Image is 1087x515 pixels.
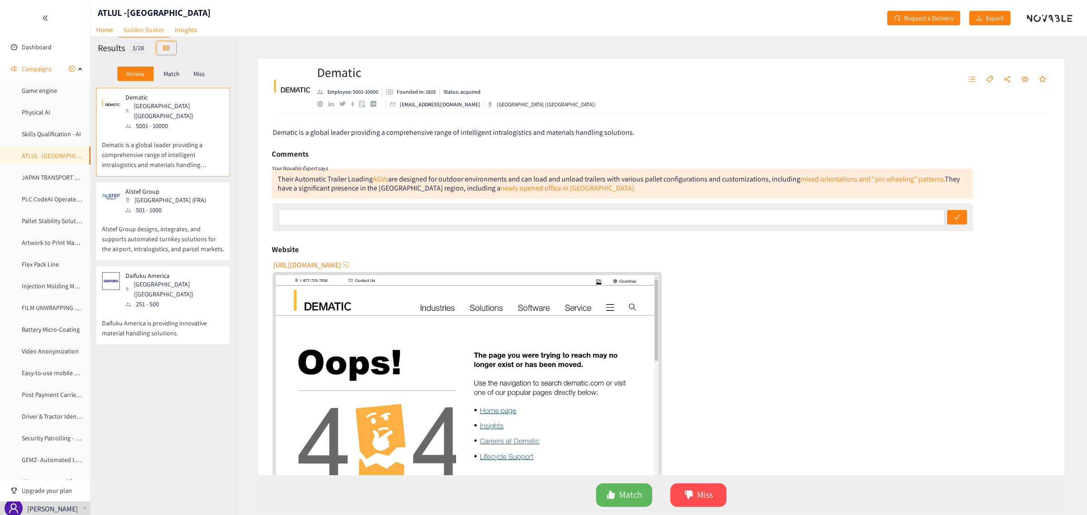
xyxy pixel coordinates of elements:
a: Insights [169,23,202,37]
a: facebook [351,101,360,106]
p: Procter & [PERSON_NAME] [27,492,79,515]
button: tag [981,72,998,87]
p: [EMAIL_ADDRESS][DOMAIN_NAME] [400,100,480,109]
span: tag [986,76,993,84]
div: [GEOGRAPHIC_DATA] ([GEOGRAPHIC_DATA]) [125,101,223,121]
a: Easy-to-use mobile measuring device for handling systems [22,369,178,377]
button: redoRequest a Delivery [887,11,960,25]
p: Miss [193,70,205,77]
span: table [163,45,169,52]
a: Security Patrolling - Technology [22,434,106,442]
h1: ATLUL -[GEOGRAPHIC_DATA] [98,6,211,19]
span: Upgrade your plan [22,482,83,500]
span: star [1039,76,1046,84]
a: Flex Pack Line [22,260,59,268]
button: star [1034,72,1051,87]
div: Their Automatic Trailer Loading are designed for outdoor environments and can load and unload tra... [278,174,960,193]
li: Status [440,88,481,96]
span: [URL][DOMAIN_NAME] [273,259,341,271]
span: Request a Delivery [904,13,953,23]
a: Dashboard [22,43,52,51]
a: google maps [359,100,370,107]
span: Miss [697,488,713,502]
a: FILM UNWRAPPING AUTOMATION [22,304,111,312]
a: twitter [339,101,351,106]
span: Export [986,13,1004,23]
a: website [276,275,659,490]
a: Pallet Stability Solutions [22,217,87,225]
span: share-alt [1004,76,1011,84]
h2: Results [98,42,125,54]
p: Match [164,70,180,77]
a: ITIG - Automated financial forecasting tools [22,477,139,486]
button: eye [1017,72,1033,87]
button: unordered-list [964,72,980,87]
span: eye [1021,76,1029,84]
a: Post Payment Carrier Auditing [22,391,102,399]
div: [GEOGRAPHIC_DATA] (FRA) [125,195,212,205]
span: dislike [684,490,693,501]
a: mixed orientations and “pin wheeling” patterns. [800,174,945,184]
li: Employees [317,88,382,96]
p: Status: acquired [443,88,481,96]
a: GEMZ- Automated Loading [22,456,94,464]
img: Snapshot of the company's website [102,94,120,112]
span: trophy [11,487,17,494]
p: Daifuku America is providing innovative material handling solutions. [102,309,224,338]
a: Injection Molding Model [22,282,87,290]
p: Daifuku America [125,272,218,279]
p: Dematic [125,94,218,101]
div: [GEOGRAPHIC_DATA] ([GEOGRAPHIC_DATA]) [125,279,223,299]
button: check [947,210,967,224]
span: redo [894,15,900,22]
p: Dematic is a global leader providing a comprehensive range of intelligent intralogistics and mate... [102,131,224,170]
img: Company Logo [274,68,310,104]
a: website [317,101,328,107]
div: [GEOGRAPHIC_DATA] ([GEOGRAPHIC_DATA]) [488,100,596,109]
li: Founded in year [382,88,440,96]
a: linkedin [328,101,339,107]
a: newly opened office in [GEOGRAPHIC_DATA]. [500,183,636,193]
button: [URL][DOMAIN_NAME] [273,257,350,272]
iframe: Chat Widget [1042,472,1087,515]
a: crunchbase [370,101,382,107]
p: Founded in: 1819 [397,88,436,96]
p: Employee: 5001-10000 [327,88,378,96]
span: download [976,15,982,22]
a: Physical AI [22,108,50,116]
a: JAPAN TRANSPORT AGGREGATION PLATFORM [22,173,143,181]
button: downloadExport [969,11,1010,25]
a: ATLUL -[GEOGRAPHIC_DATA] [22,152,98,160]
a: PLC CodeAI Operate Maintenance [22,195,112,203]
p: Alstef Group [125,188,206,195]
a: Golden Basket [118,23,169,38]
h6: Website [272,243,299,256]
span: Dematic is a global leader providing a comprehensive range of intelligent intralogistics and mate... [273,128,635,137]
a: Driver & Tractor Identification [22,412,100,420]
span: double-left [42,15,48,21]
button: share-alt [999,72,1015,87]
button: dislikeMiss [670,483,726,507]
p: Alstef Group designs, integrates, and supports automated turnkey solutions for the airport, intra... [102,215,224,254]
img: Snapshot of the Company's website [276,275,659,490]
span: check [954,214,960,221]
button: table [156,41,177,55]
a: Artwork to Print Management [22,238,102,247]
span: sound [11,66,17,72]
div: 3 / 28 [130,43,147,53]
a: Skills Qualification - AI [22,130,81,138]
a: Battery Micro-Coating [22,325,80,334]
span: Match [619,488,642,502]
span: Campaigns [22,60,52,78]
button: likeMatch [596,483,652,507]
div: 5001 - 10000 [125,121,223,131]
p: Review [126,70,144,77]
span: like [606,490,616,501]
a: Video Anonymization [22,347,79,355]
span: user [8,503,19,514]
h6: Comments [272,147,308,161]
img: Snapshot of the company's website [102,272,120,290]
a: Home [91,23,118,37]
i: Your Novable Expert says [272,165,328,172]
